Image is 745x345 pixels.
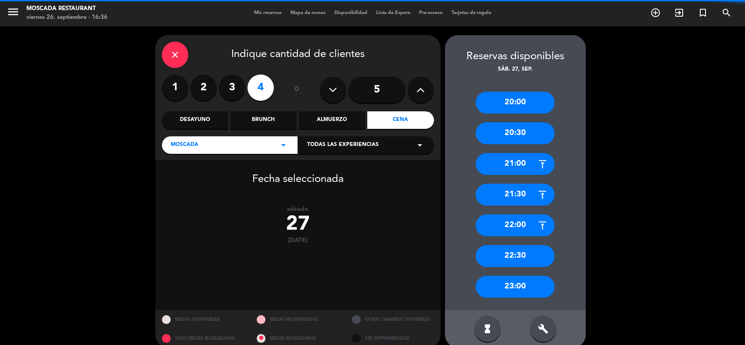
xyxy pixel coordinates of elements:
i: turned_in_not [698,7,708,18]
div: 23:00 [476,276,555,298]
div: MESAS DISPONIBLES [155,310,251,329]
div: 22:00 [476,214,555,236]
div: Brunch [230,111,297,129]
button: menu [7,5,20,21]
label: 1 [162,75,188,101]
div: Reservas disponibles [445,48,586,65]
div: Cena [367,111,433,129]
span: Mapa de mesas [286,11,330,15]
div: 20:30 [476,122,555,144]
i: add_circle_outline [650,7,661,18]
div: ó [283,75,311,105]
i: close [170,50,180,60]
div: Moscada Restaurant [26,4,107,13]
span: Pre-acceso [415,11,447,15]
span: Todas las experiencias [307,141,379,149]
div: [DATE] [155,237,441,244]
div: 20:00 [476,92,555,114]
span: Tarjetas de regalo [447,11,496,15]
i: search [721,7,732,18]
span: Mis reservas [250,11,286,15]
div: Almuerzo [299,111,365,129]
span: Lista de Espera [372,11,415,15]
div: 27 [155,213,441,237]
div: MESAS RESTRINGIDAS [250,310,345,329]
i: arrow_drop_down [415,140,425,150]
div: 22:30 [476,245,555,267]
div: viernes 26. septiembre - 16:36 [26,13,107,22]
i: exit_to_app [674,7,684,18]
div: Indique cantidad de clientes [162,42,434,68]
div: 21:00 [476,153,555,175]
div: sáb. 27, sep. [445,65,586,74]
i: hourglass_full [482,324,493,334]
i: build [538,324,548,334]
div: 21:30 [476,184,555,206]
div: Fecha seleccionada [155,160,441,188]
span: Disponibilidad [330,11,372,15]
span: Moscada [171,141,198,149]
label: 2 [190,75,217,101]
label: 4 [247,75,274,101]
i: arrow_drop_down [278,140,289,150]
div: Desayuno [162,111,228,129]
div: OTROS TAMAÑOS DIPONIBLES [345,310,441,329]
i: menu [7,5,20,18]
div: sábado [155,206,441,213]
label: 3 [219,75,245,101]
